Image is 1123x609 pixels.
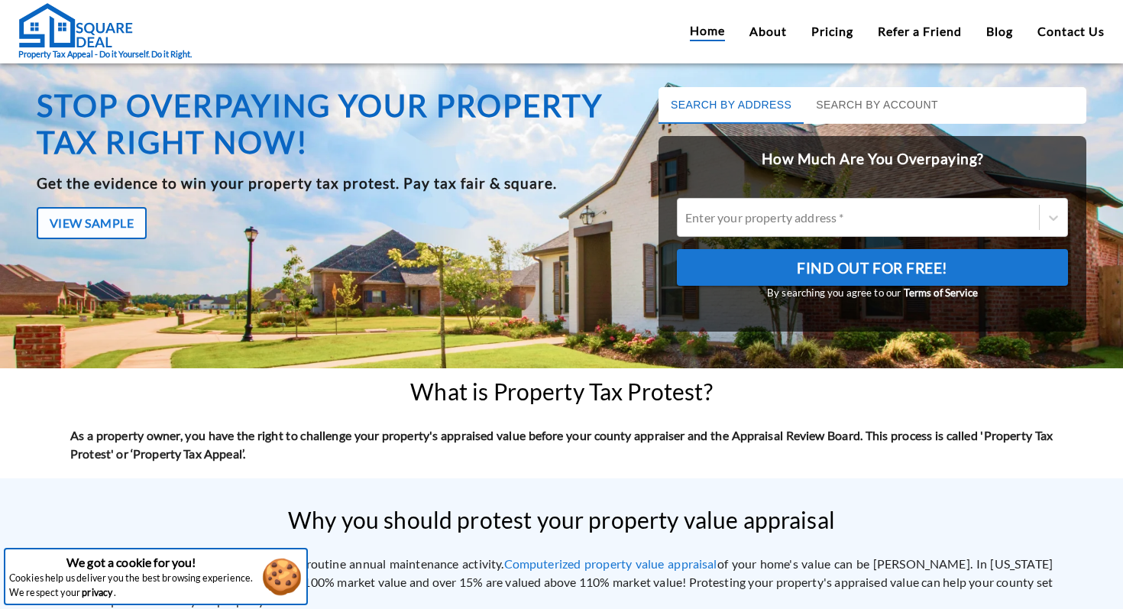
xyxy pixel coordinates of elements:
[804,87,950,124] button: Search by Account
[410,378,712,405] h2: What is Property Tax Protest?
[37,87,641,160] h1: Stop overpaying your property tax right now!
[986,22,1013,40] a: Blog
[878,22,962,40] a: Refer a Friend
[659,87,804,124] button: Search by Address
[811,22,853,40] a: Pricing
[257,556,306,597] button: Accept cookies
[659,87,1086,124] div: basic tabs example
[82,586,112,601] a: privacy
[749,22,787,40] a: About
[797,255,948,281] span: Find Out For Free!
[66,555,196,569] strong: We got a cookie for you!
[9,572,254,600] p: Cookies help us deliver you the best browsing experience. We respect your .
[677,286,1068,301] small: By searching you agree to our
[37,207,147,239] button: View Sample
[288,507,835,533] h2: Why you should protest your property value appraisal
[1037,22,1105,40] a: Contact Us
[904,287,978,299] a: Terms of Service
[18,2,192,61] a: Property Tax Appeal - Do it Yourself. Do it Right.
[504,556,717,571] a: Computerized property value appraisal
[690,21,725,41] a: Home
[659,136,1086,183] h2: How Much Are You Overpaying?
[677,249,1068,286] button: Find Out For Free!
[70,428,1053,461] strong: As a property owner, you have the right to challenge your property's appraised value before your ...
[18,2,133,48] img: Square Deal
[37,174,557,192] b: Get the evidence to win your property tax protest. Pay tax fair & square.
